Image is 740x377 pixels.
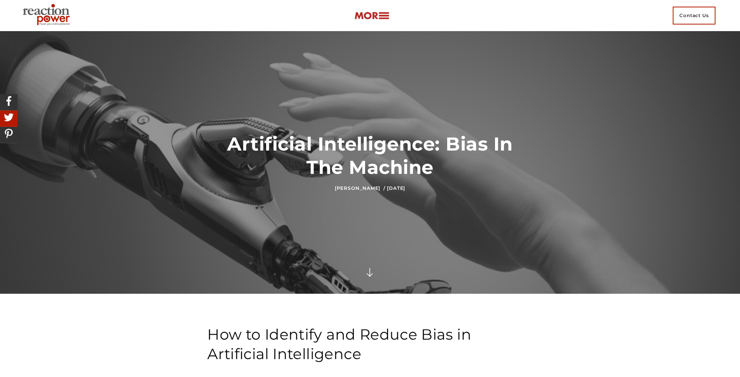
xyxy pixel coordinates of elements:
[673,7,716,25] span: Contact Us
[19,2,76,30] img: Executive Branding | Personal Branding Agency
[387,185,405,191] time: [DATE]
[335,185,385,191] a: [PERSON_NAME] /
[2,94,16,108] img: Share On Facebook
[2,127,16,140] img: Share On Pinterest
[354,11,389,20] img: more-btn.png
[207,325,471,363] span: How to Identify and Reduce Bias in Artificial Intelligence
[2,110,16,124] img: Share On Twitter
[207,132,533,179] h1: Artificial Intelligence: Bias In The Machine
